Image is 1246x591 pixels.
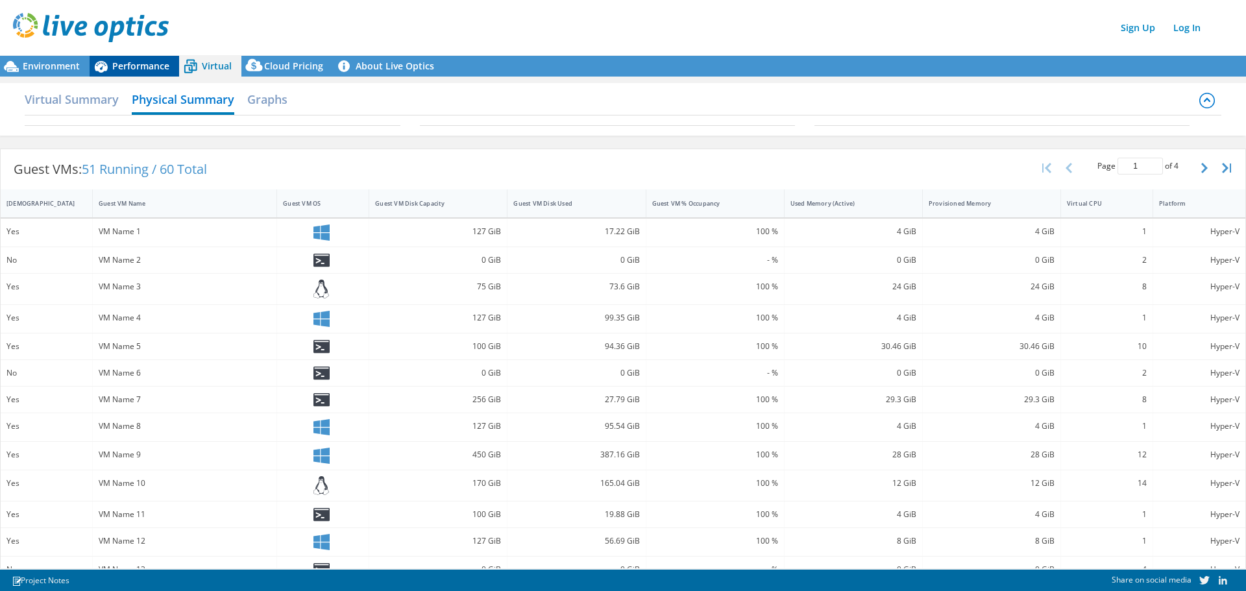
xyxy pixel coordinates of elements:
[513,253,639,267] div: 0 GiB
[99,199,255,208] div: Guest VM Name
[652,224,778,239] div: 100 %
[652,311,778,325] div: 100 %
[652,199,763,208] div: Guest VM % Occupancy
[1159,392,1240,407] div: Hyper-V
[652,339,778,354] div: 100 %
[6,253,86,267] div: No
[652,476,778,490] div: 100 %
[375,339,501,354] div: 100 GiB
[6,507,86,522] div: Yes
[13,13,169,42] img: live_optics_svg.svg
[264,60,323,72] span: Cloud Pricing
[513,280,639,294] div: 73.6 GiB
[247,86,287,112] h2: Graphs
[790,339,916,354] div: 30.46 GiB
[929,448,1055,462] div: 28 GiB
[6,448,86,462] div: Yes
[929,280,1055,294] div: 24 GiB
[375,366,501,380] div: 0 GiB
[25,86,119,112] h2: Virtual Summary
[99,534,271,548] div: VM Name 12
[99,224,271,239] div: VM Name 1
[375,448,501,462] div: 450 GiB
[790,419,916,433] div: 4 GiB
[652,448,778,462] div: 100 %
[1067,476,1147,490] div: 14
[1174,160,1179,171] span: 4
[513,534,639,548] div: 56.69 GiB
[99,392,271,407] div: VM Name 7
[375,280,501,294] div: 75 GiB
[513,419,639,433] div: 95.54 GiB
[99,448,271,462] div: VM Name 9
[652,280,778,294] div: 100 %
[652,392,778,407] div: 100 %
[790,476,916,490] div: 12 GiB
[99,311,271,325] div: VM Name 4
[929,507,1055,522] div: 4 GiB
[1067,280,1147,294] div: 8
[929,339,1055,354] div: 30.46 GiB
[929,199,1039,208] div: Provisioned Memory
[1114,18,1162,37] a: Sign Up
[375,392,501,407] div: 256 GiB
[375,224,501,239] div: 127 GiB
[652,419,778,433] div: 100 %
[1067,224,1147,239] div: 1
[1159,199,1224,208] div: Platform
[790,224,916,239] div: 4 GiB
[1159,280,1240,294] div: Hyper-V
[652,562,778,577] div: - %
[929,534,1055,548] div: 8 GiB
[1159,534,1240,548] div: Hyper-V
[1067,448,1147,462] div: 12
[513,448,639,462] div: 387.16 GiB
[513,476,639,490] div: 165.04 GiB
[790,507,916,522] div: 4 GiB
[790,448,916,462] div: 28 GiB
[283,199,347,208] div: Guest VM OS
[6,534,86,548] div: Yes
[99,476,271,490] div: VM Name 10
[1159,311,1240,325] div: Hyper-V
[1067,311,1147,325] div: 1
[375,311,501,325] div: 127 GiB
[99,562,271,577] div: VM Name 13
[6,339,86,354] div: Yes
[513,339,639,354] div: 94.36 GiB
[375,253,501,267] div: 0 GiB
[513,562,639,577] div: 0 GiB
[1067,419,1147,433] div: 1
[1167,18,1207,37] a: Log In
[82,160,207,178] span: 51 Running / 60 Total
[1,149,220,189] div: Guest VMs:
[652,366,778,380] div: - %
[375,534,501,548] div: 127 GiB
[6,224,86,239] div: Yes
[375,507,501,522] div: 100 GiB
[3,572,79,588] a: Project Notes
[1067,562,1147,577] div: 4
[929,392,1055,407] div: 29.3 GiB
[929,253,1055,267] div: 0 GiB
[375,419,501,433] div: 127 GiB
[1159,253,1240,267] div: Hyper-V
[790,253,916,267] div: 0 GiB
[99,507,271,522] div: VM Name 11
[790,534,916,548] div: 8 GiB
[1067,507,1147,522] div: 1
[6,311,86,325] div: Yes
[1067,392,1147,407] div: 8
[132,86,234,115] h2: Physical Summary
[6,392,86,407] div: Yes
[6,562,86,577] div: No
[790,392,916,407] div: 29.3 GiB
[929,476,1055,490] div: 12 GiB
[6,280,86,294] div: Yes
[513,311,639,325] div: 99.35 GiB
[1118,158,1163,175] input: jump to page
[513,392,639,407] div: 27.79 GiB
[652,534,778,548] div: 100 %
[513,224,639,239] div: 17.22 GiB
[6,366,86,380] div: No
